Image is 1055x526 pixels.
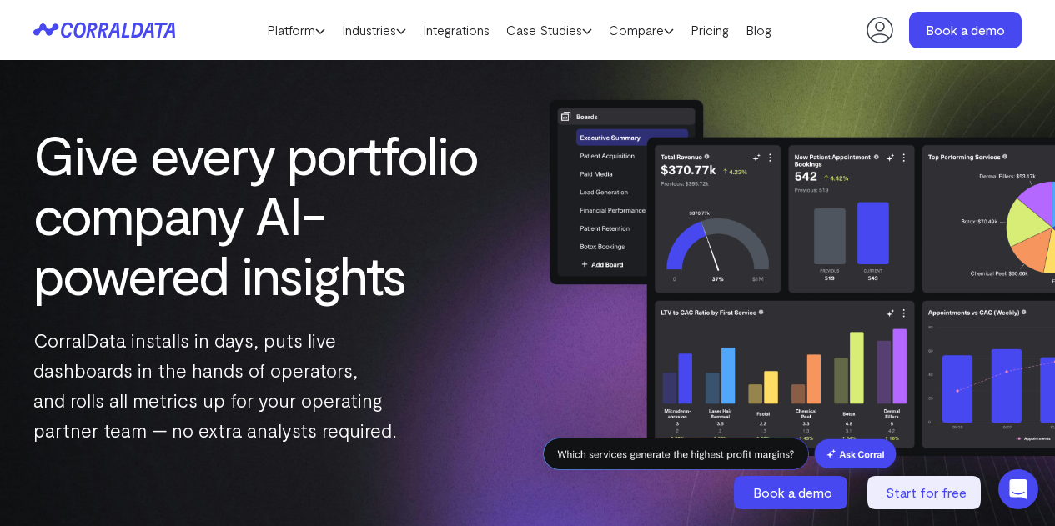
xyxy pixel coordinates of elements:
[259,18,334,43] a: Platform
[909,12,1022,48] a: Book a demo
[886,484,967,500] span: Start for free
[867,476,984,509] a: Start for free
[498,18,600,43] a: Case Studies
[600,18,682,43] a: Compare
[682,18,737,43] a: Pricing
[753,484,832,500] span: Book a demo
[33,124,495,304] h1: Give every portfolio company AI-powered insights
[334,18,414,43] a: Industries
[737,18,780,43] a: Blog
[33,325,495,445] p: CorralData installs in days, puts live dashboards in the hands of operators, and rolls all metric...
[998,469,1038,509] div: Open Intercom Messenger
[414,18,498,43] a: Integrations
[734,476,851,509] a: Book a demo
